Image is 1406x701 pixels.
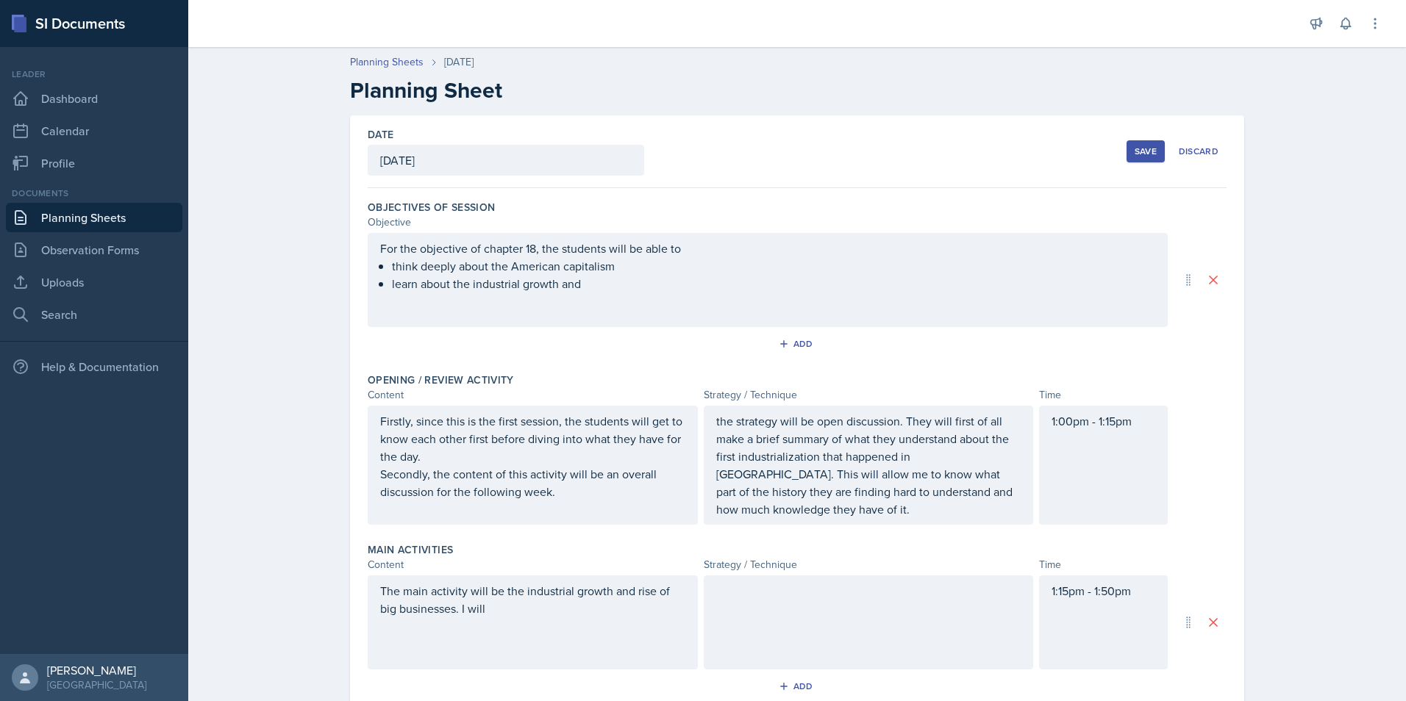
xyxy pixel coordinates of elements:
[1135,145,1157,157] div: Save
[6,187,182,200] div: Documents
[6,203,182,232] a: Planning Sheets
[774,675,821,697] button: Add
[380,582,685,617] p: The main activity will be the industrial growth and rise of big businesses. I will
[1052,412,1155,430] p: 1:00pm - 1:15pm
[782,680,813,692] div: Add
[350,77,1244,104] h2: Planning Sheet
[368,127,393,142] label: Date
[1052,582,1155,600] p: 1:15pm - 1:50pm
[1039,387,1168,403] div: Time
[368,542,453,557] label: Main Activities
[6,235,182,265] a: Observation Forms
[392,257,1155,275] p: think deeply about the American capitalism
[444,54,474,70] div: [DATE]
[6,68,182,81] div: Leader
[704,387,1034,403] div: Strategy / Technique
[47,677,146,692] div: [GEOGRAPHIC_DATA]
[368,557,698,572] div: Content
[392,275,1155,292] p: learn about the industrial growth and
[1171,140,1227,162] button: Discard
[1039,557,1168,572] div: Time
[380,240,1155,257] p: For the objective of chapter 18, the students will be able to
[6,116,182,145] a: Calendar
[368,387,698,403] div: Content
[6,300,182,329] a: Search
[380,465,685,500] p: Secondly, the content of this activity will be an overall discussion for the following week.
[47,663,146,677] div: [PERSON_NAME]
[368,373,514,387] label: Opening / Review Activity
[6,352,182,381] div: Help & Documentation
[6,267,182,297] a: Uploads
[6,84,182,113] a: Dashboard
[368,200,495,215] label: Objectives of Session
[704,557,1034,572] div: Strategy / Technique
[350,54,424,70] a: Planning Sheets
[6,148,182,178] a: Profile
[380,412,685,465] p: Firstly, since this is the first session, the students will get to know each other first before d...
[774,333,821,355] button: Add
[782,338,813,350] div: Add
[716,412,1021,518] p: the strategy will be open discussion. They will first of all make a brief summary of what they un...
[1179,145,1218,157] div: Discard
[368,215,1168,230] div: Objective
[1127,140,1165,162] button: Save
